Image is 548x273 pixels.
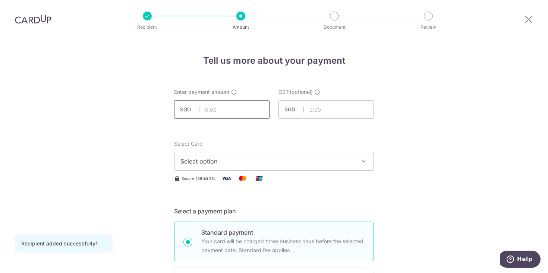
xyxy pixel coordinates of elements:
[15,15,51,24] img: CardUp
[201,228,365,237] p: Standard payment
[290,88,313,96] span: (optional)
[174,88,230,96] span: Enter payment amount
[174,152,374,171] button: Select option
[213,23,268,31] p: Amount
[500,251,541,269] iframe: Opens a widget where you can find more information
[278,100,374,119] input: 0.00
[180,157,354,166] span: Select option
[307,23,362,31] p: Document
[401,23,456,31] p: Review
[120,23,175,31] p: Recipient
[21,240,104,247] div: Recipient added successfully!
[252,174,267,183] img: Union Pay
[219,174,234,183] img: Visa
[174,100,270,119] input: 0.00
[174,140,203,147] span: translation missing: en.payables.payment_networks.credit_card.summary.labels.select_card
[180,106,199,113] span: SGD
[235,174,250,183] img: Mastercard
[284,106,304,113] span: SGD
[201,237,365,255] p: Your card will be charged three business days before the selected payment date. Standard fee appl...
[278,88,289,96] span: GST
[174,207,374,216] h5: Select a payment plan
[174,54,374,67] h4: Tell us more about your payment
[182,175,216,181] span: Secure 256-bit SSL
